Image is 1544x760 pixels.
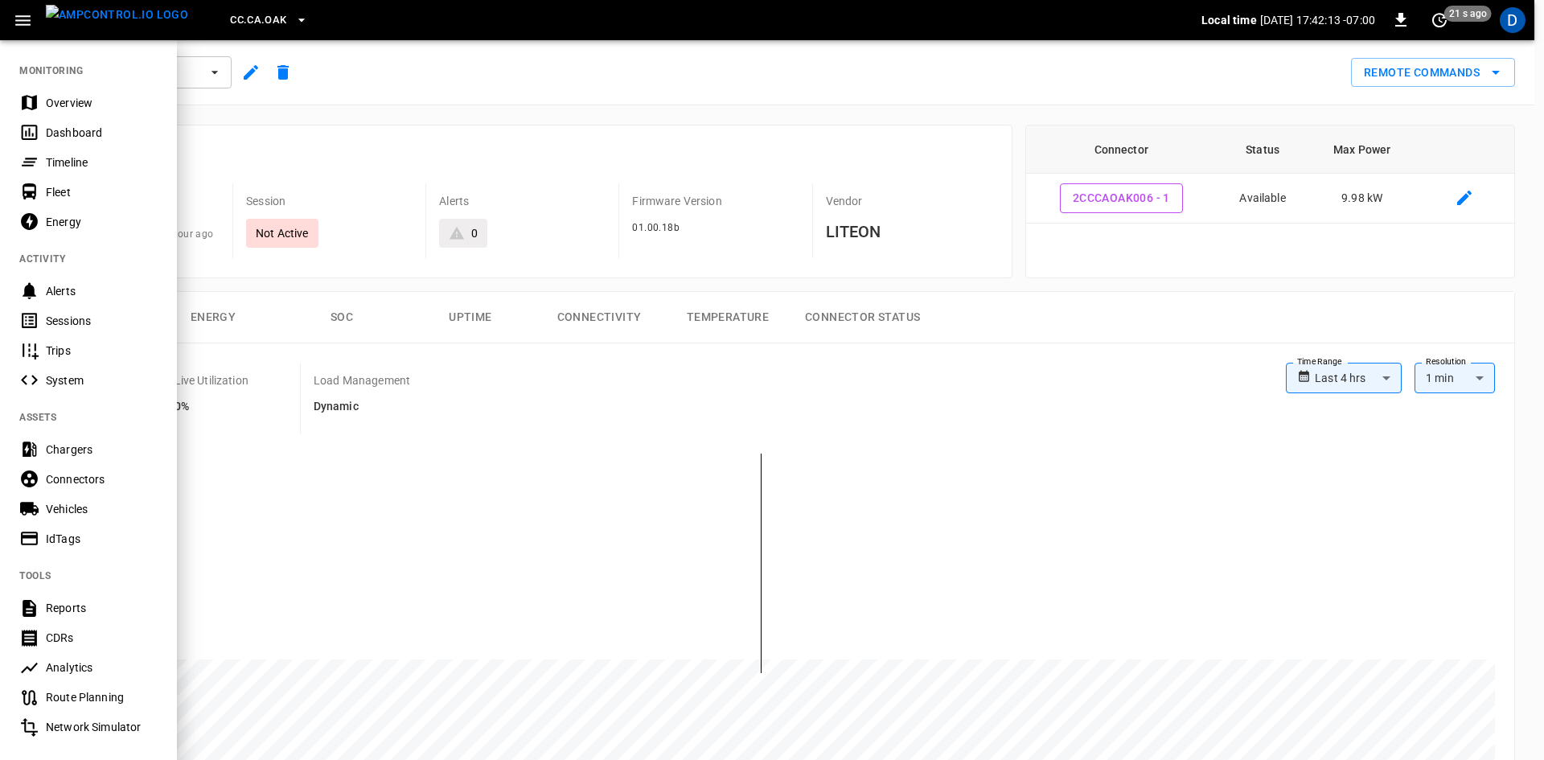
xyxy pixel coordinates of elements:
div: Fleet [46,184,158,200]
div: Analytics [46,659,158,676]
span: CC.CA.OAK [230,11,286,30]
div: Reports [46,600,158,616]
div: Route Planning [46,689,158,705]
p: [DATE] 17:42:13 -07:00 [1260,12,1375,28]
div: CDRs [46,630,158,646]
div: Dashboard [46,125,158,141]
div: Trips [46,343,158,359]
div: Energy [46,214,158,230]
img: ampcontrol.io logo [46,5,188,25]
div: Network Simulator [46,719,158,735]
div: Alerts [46,283,158,299]
div: Overview [46,95,158,111]
span: 21 s ago [1444,6,1492,22]
p: Local time [1201,12,1257,28]
div: Chargers [46,442,158,458]
div: System [46,372,158,388]
div: Sessions [46,313,158,329]
div: IdTags [46,531,158,547]
div: profile-icon [1500,7,1526,33]
button: set refresh interval [1427,7,1452,33]
div: Timeline [46,154,158,170]
div: Vehicles [46,501,158,517]
div: Connectors [46,471,158,487]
